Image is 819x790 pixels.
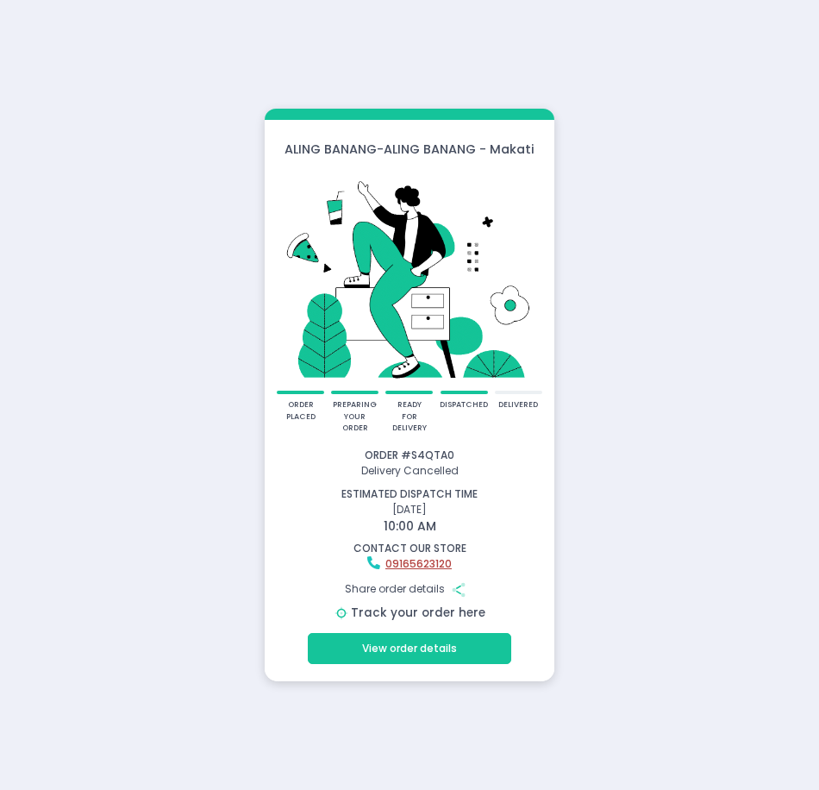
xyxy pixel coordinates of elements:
div: contact our store [267,541,552,556]
a: Track your order here [351,605,485,621]
div: order placed [282,399,319,423]
div: ready for delivery [391,399,428,435]
div: [DATE] [257,486,563,536]
a: 09165623120 [385,556,452,571]
div: delivered [498,399,538,411]
span: 10:00 AM [384,517,436,535]
div: Delivery Cancelled [267,463,552,479]
div: Share order details [267,574,552,605]
button: View order details [308,633,510,664]
div: estimated dispatch time [267,486,552,502]
div: ALING BANANG - ALING BANANG - Makati [265,141,554,160]
div: dispatched [440,399,488,411]
img: talkie [279,170,540,391]
div: preparing your order [333,399,377,435]
div: Order # S4QTA0 [267,448,552,463]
